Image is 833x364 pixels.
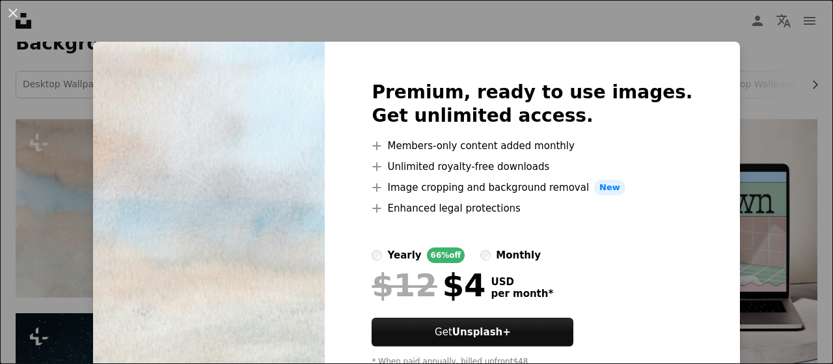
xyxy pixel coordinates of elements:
[491,276,553,288] span: USD
[372,250,382,260] input: yearly66%off
[372,180,692,195] li: Image cropping and background removal
[372,138,692,154] li: Members-only content added monthly
[372,268,485,302] div: $4
[594,180,625,195] span: New
[372,159,692,175] li: Unlimited royalty-free downloads
[372,268,437,302] span: $12
[387,247,421,263] div: yearly
[480,250,491,260] input: monthly
[491,288,553,300] span: per month *
[372,201,692,216] li: Enhanced legal protections
[452,326,511,338] strong: Unsplash+
[427,247,465,263] div: 66% off
[496,247,541,263] div: monthly
[372,318,573,346] button: GetUnsplash+
[372,81,692,128] h2: Premium, ready to use images. Get unlimited access.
